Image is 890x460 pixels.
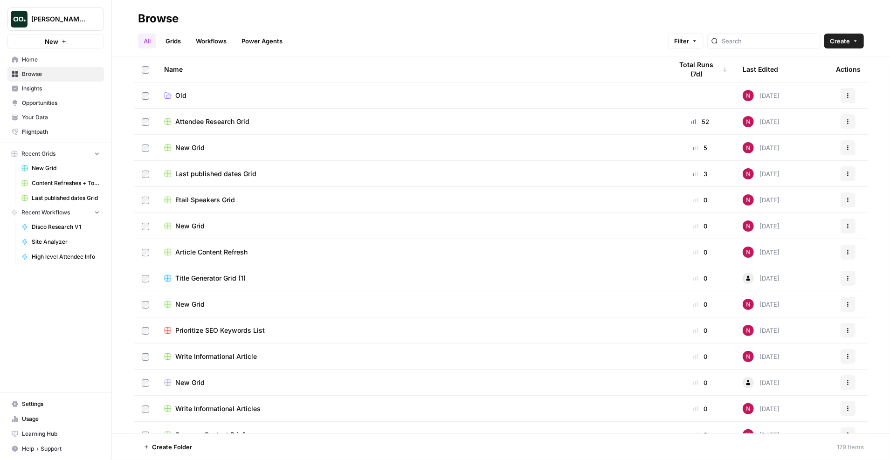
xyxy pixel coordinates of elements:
span: Article Content Refresh [175,247,248,257]
div: 0 [673,404,728,413]
a: Last published dates Grid [164,169,658,179]
div: [DATE] [743,168,780,179]
div: [DATE] [743,273,780,284]
a: Your Data [7,110,104,125]
div: 0 [673,247,728,257]
a: Flightpath [7,124,104,139]
span: New Grid [175,221,205,231]
span: Write Informational Article [175,352,257,361]
span: New Grid [175,378,205,387]
img: 809rsgs8fojgkhnibtwc28oh1nli [743,194,754,206]
a: New Grid [164,221,658,231]
button: Help + Support [7,441,104,456]
span: New [45,37,58,46]
span: New Grid [32,164,100,172]
div: [DATE] [743,299,780,310]
span: Attendee Research Grid [175,117,249,126]
a: High level Attendee Info [17,249,104,264]
span: Opportunities [22,99,100,107]
a: Settings [7,397,104,412]
span: Write Informational Articles [175,404,261,413]
span: Browse [22,70,100,78]
button: Filter [668,34,704,48]
a: All [138,34,156,48]
img: 809rsgs8fojgkhnibtwc28oh1nli [743,247,754,258]
img: 809rsgs8fojgkhnibtwc28oh1nli [743,325,754,336]
button: Create Folder [138,439,198,454]
a: Power Agents [236,34,288,48]
span: Learning Hub [22,430,100,438]
button: Recent Workflows [7,206,104,220]
span: Settings [22,400,100,408]
button: New [7,34,104,48]
button: Create [824,34,864,48]
span: Create Folder [152,442,192,452]
a: Grids [160,34,186,48]
div: Total Runs (7d) [673,56,728,82]
a: Insights [7,81,104,96]
div: 0 [673,195,728,205]
img: Nick's Workspace Logo [11,11,28,27]
a: Opportunities [7,96,104,110]
div: [DATE] [743,247,780,258]
div: 0 [673,274,728,283]
div: Actions [836,56,861,82]
div: [DATE] [743,194,780,206]
span: Samsara Content Briefs [175,430,248,439]
span: [PERSON_NAME]'s Workspace [31,14,88,24]
div: Name [164,56,658,82]
div: 52 [673,117,728,126]
span: Usage [22,415,100,423]
span: Prioritize SEO Keywords List [175,326,265,335]
a: Prioritize SEO Keywords List [164,326,658,335]
span: Recent Workflows [21,208,70,217]
a: Title Generator Grid (1) [164,274,658,283]
div: [DATE] [743,403,780,414]
img: 809rsgs8fojgkhnibtwc28oh1nli [743,168,754,179]
span: Your Data [22,113,100,122]
a: Browse [7,67,104,82]
a: Site Analyzer [17,234,104,249]
span: Recent Grids [21,150,55,158]
button: Workspace: Nick's Workspace [7,7,104,31]
div: [DATE] [743,325,780,336]
div: [DATE] [743,116,780,127]
div: [DATE] [743,220,780,232]
div: 0 [673,300,728,309]
span: Flightpath [22,128,100,136]
img: 809rsgs8fojgkhnibtwc28oh1nli [743,299,754,310]
span: Etail Speakers Grid [175,195,235,205]
img: 809rsgs8fojgkhnibtwc28oh1nli [743,220,754,232]
a: New Grid [164,300,658,309]
div: 3 [673,169,728,179]
span: Disco Research V1 [32,223,100,231]
div: 5 [673,143,728,152]
span: High level Attendee Info [32,253,100,261]
a: Samsara Content Briefs [164,430,658,439]
span: New Grid [175,300,205,309]
div: Browse [138,11,179,26]
img: 809rsgs8fojgkhnibtwc28oh1nli [743,142,754,153]
span: Help + Support [22,445,100,453]
span: Filter [674,36,689,46]
a: Write Informational Article [164,352,658,361]
div: [DATE] [743,377,780,388]
a: Workflows [190,34,232,48]
div: 179 Items [837,442,864,452]
div: 0 [673,378,728,387]
img: 809rsgs8fojgkhnibtwc28oh1nli [743,403,754,414]
a: New Grid [164,378,658,387]
a: Old [164,91,658,100]
a: Attendee Research Grid [164,117,658,126]
div: [DATE] [743,142,780,153]
a: New Grid [17,161,104,176]
button: Recent Grids [7,147,104,161]
a: Disco Research V1 [17,220,104,234]
div: 0 [673,221,728,231]
div: [DATE] [743,351,780,362]
a: Home [7,52,104,67]
a: Content Refreshes + Topical Authority [17,176,104,191]
a: Article Content Refresh [164,247,658,257]
span: Title Generator Grid (1) [175,274,246,283]
div: [DATE] [743,429,780,440]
